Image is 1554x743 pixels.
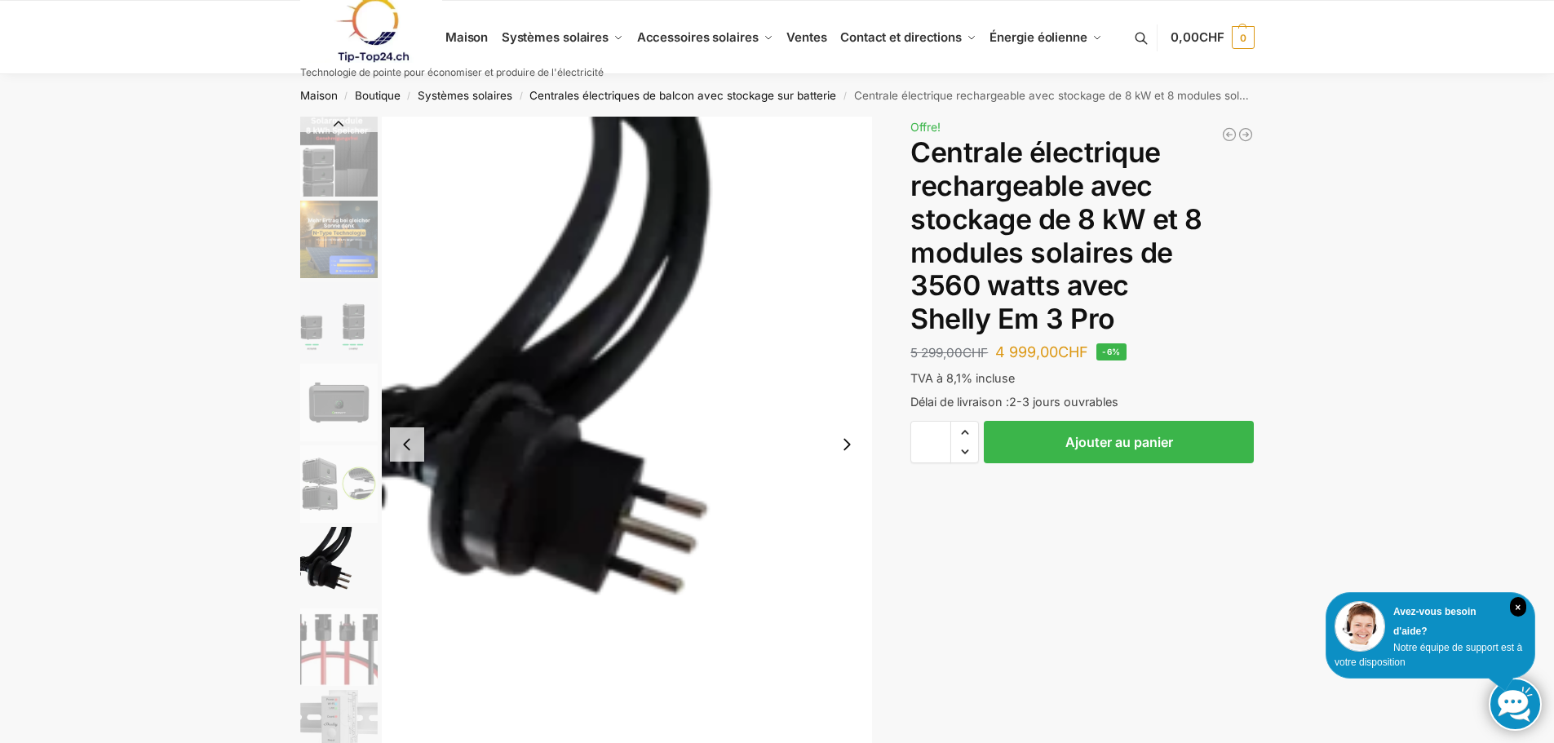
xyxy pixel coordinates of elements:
[1510,597,1526,617] i: Fermer
[296,606,378,688] li: 7 / 9
[300,282,378,360] img: Growatt-NOAH-2000-extension-flexible
[296,524,378,606] li: 6 / 9
[1102,347,1120,356] font: -6%
[296,443,378,524] li: 5 / 9
[300,608,378,686] img: Câble de connexion_MC4
[910,345,963,360] font: 5 299,00
[983,1,1109,74] a: Énergie éolienne
[910,371,1015,385] font: TVA à 8,1% incluse
[630,1,780,74] a: Accessoires solaires
[907,473,1257,519] iframe: Sicherer Rahmen für schnelle Bezahlvorgänge
[963,345,988,360] font: CHF
[910,421,951,463] input: Quantité de produit
[1221,126,1237,143] a: 900/600 avec stockage Marstek de 2,2 kWh
[390,427,424,462] button: Diapositive précédente
[984,421,1254,463] button: Ajouter au panier
[300,201,378,278] img: Solakon-balkonkraftwerk-890-800w-2-x-445wp-module-growatt-neo-800m-x-growatt-noah-2000-schuko-kab...
[1232,26,1255,49] span: 0
[296,117,378,198] li: 1 / 9
[995,343,1058,360] font: 4 999,00
[1393,606,1477,637] font: Avez-vous besoin d'aide?
[951,422,978,443] span: Increase quantity
[344,91,348,101] font: /
[1515,602,1521,613] font: ×
[300,89,338,102] a: Maison
[1171,29,1224,45] span: 0,00
[1065,434,1173,450] font: Ajouter au panier
[1335,601,1385,652] img: Service client
[271,74,1283,117] nav: Fil d'Ariane
[637,29,759,45] font: Accessoires solaires
[300,117,378,197] img: 8kw-3600-watt-Collage.jpg
[300,527,378,604] img: Câble de connexion - 3 mètres_Prise suisse
[300,445,378,523] img: Noé_Growatt_2000
[1058,343,1088,360] font: CHF
[910,120,941,134] font: Offre!
[910,135,1202,335] font: Centrale électrique rechargeable avec stockage de 8 kW et 8 modules solaires de 3560 watts avec S...
[910,395,1009,409] font: Délai de livraison :
[830,427,864,462] button: Diapositive suivante
[1237,126,1254,143] a: Centrale électrique rechargeable avec stockage de 8 kW et 8 modules solaires de 3600 watts
[355,89,401,102] a: Boutique
[786,29,826,45] font: Ventes
[300,66,604,78] font: Technologie de pointe pour économiser et produire de l'électricité
[780,1,834,74] a: Ventes
[296,280,378,361] li: 3 / 9
[854,89,1457,102] font: Centrale électrique rechargeable avec stockage de 8 kW et 8 modules solaires de 3560 watts avec S...
[834,1,983,74] a: Contact et directions
[1171,13,1254,62] a: 0,00CHF 0
[843,91,847,101] font: /
[990,29,1087,45] font: Énergie éolienne
[529,89,836,102] a: Centrales électriques de balcon avec stockage sur batterie
[418,89,512,102] a: Systèmes solaires
[300,116,378,132] button: Diapositive précédente
[296,361,378,443] li: 4 / 9
[1199,29,1224,45] span: CHF
[300,364,378,441] img: Module de batterie Lifepo4 Growatt Noah2000 de 2 048 Wh pour centrale électrique avec balcon
[407,91,410,101] font: /
[520,91,523,101] font: /
[840,29,962,45] font: Contact et directions
[296,198,378,280] li: 2 / 9
[951,441,978,462] span: Reduce quantity
[1009,395,1118,409] font: 2-3 jours ouvrables
[1335,642,1522,668] font: Notre équipe de support est à votre disposition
